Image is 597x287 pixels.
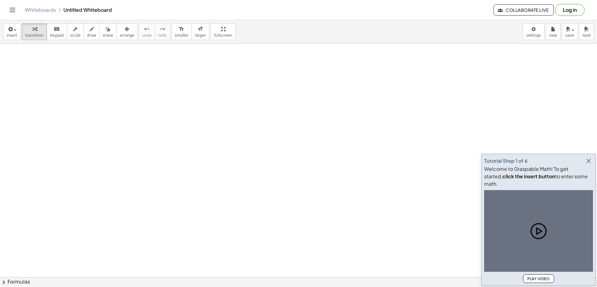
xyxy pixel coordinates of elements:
button: settings [523,23,544,40]
span: erase [103,33,113,38]
i: format_size [197,25,203,33]
span: load [582,33,590,38]
button: load [579,23,594,40]
div: Tutorial Step 1 of 6 [484,157,528,165]
i: format_size [178,25,184,33]
button: Toggle navigation [7,5,17,15]
button: Play Video [523,274,554,283]
span: settings [526,33,541,38]
span: smaller [175,33,188,38]
button: undoundo [139,23,155,40]
button: new [546,23,561,40]
button: scrub [67,23,84,40]
button: save [562,23,578,40]
a: Whiteboards [25,7,56,13]
span: keypad [50,33,64,38]
button: draw [84,23,100,40]
span: transform [25,33,44,38]
button: format_sizesmaller [171,23,192,40]
span: Collaborate Live [499,7,548,13]
div: Welcome to Graspable Math! To get started, to enter some math. [484,165,593,188]
button: Collaborate Live [493,4,554,16]
span: insert [7,33,17,38]
span: larger [195,33,206,38]
i: keyboard [54,25,60,33]
span: save [565,33,574,38]
span: scrub [70,33,81,38]
i: undo [144,25,150,33]
button: insert [3,23,21,40]
span: undo [142,33,152,38]
span: draw [87,33,96,38]
button: format_sizelarger [192,23,209,40]
span: Play Video [527,276,550,281]
button: Log in [555,4,585,16]
span: new [549,33,557,38]
button: arrange [116,23,138,40]
button: transform [22,23,47,40]
b: click the insert button [502,173,555,180]
span: arrange [120,33,134,38]
button: erase [99,23,116,40]
span: redo [158,33,167,38]
button: fullscreen [211,23,235,40]
button: keyboardkeypad [47,23,67,40]
i: redo [160,25,165,33]
span: fullscreen [214,33,232,38]
button: redoredo [155,23,170,40]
